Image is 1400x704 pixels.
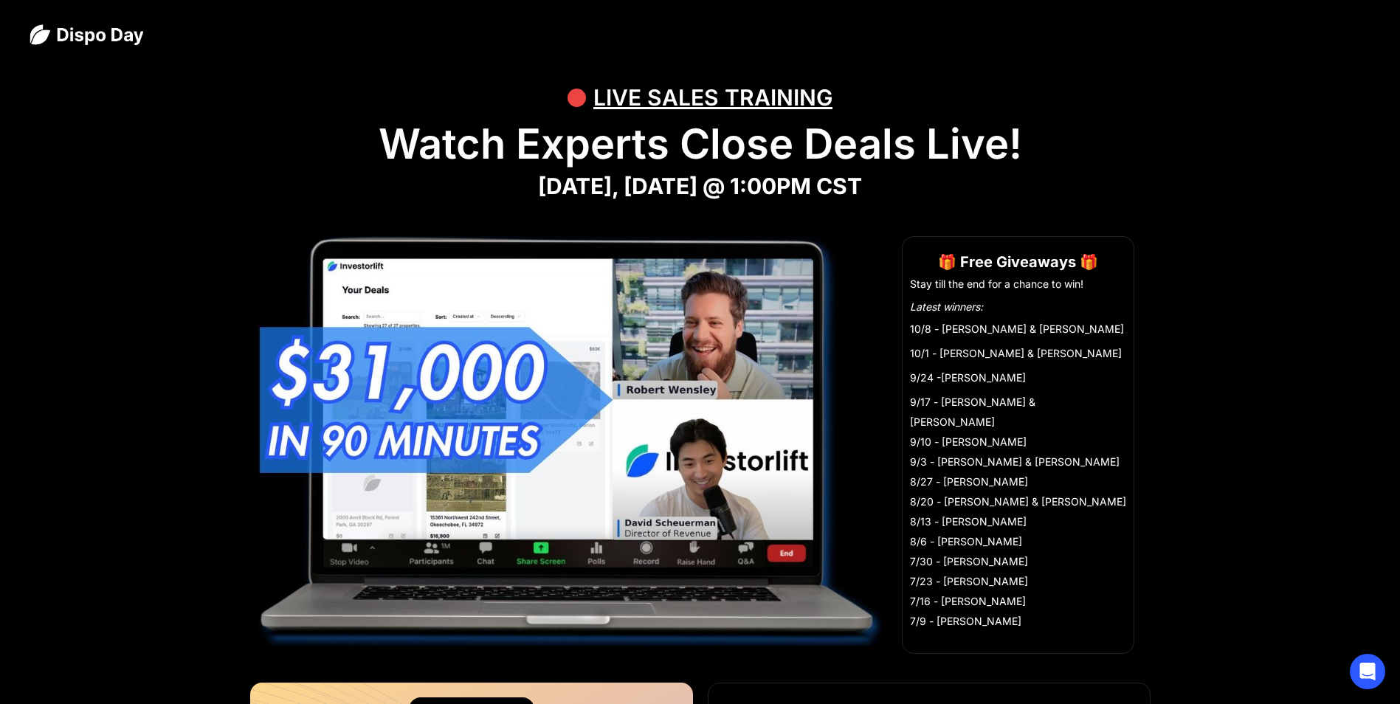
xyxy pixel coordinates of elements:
li: Stay till the end for a chance to win! [910,277,1126,291]
li: 10/1 - [PERSON_NAME] & [PERSON_NAME] [910,343,1126,363]
li: 9/24 -[PERSON_NAME] [910,367,1126,387]
strong: [DATE], [DATE] @ 1:00PM CST [538,173,862,199]
div: LIVE SALES TRAINING [593,75,832,120]
div: Open Intercom Messenger [1350,654,1385,689]
h1: Watch Experts Close Deals Live! [30,120,1370,169]
li: 10/8 - [PERSON_NAME] & [PERSON_NAME] [910,319,1126,339]
li: 9/17 - [PERSON_NAME] & [PERSON_NAME] 9/10 - [PERSON_NAME] 9/3 - [PERSON_NAME] & [PERSON_NAME] 8/2... [910,392,1126,631]
em: Latest winners: [910,300,983,313]
strong: 🎁 Free Giveaways 🎁 [938,253,1098,271]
